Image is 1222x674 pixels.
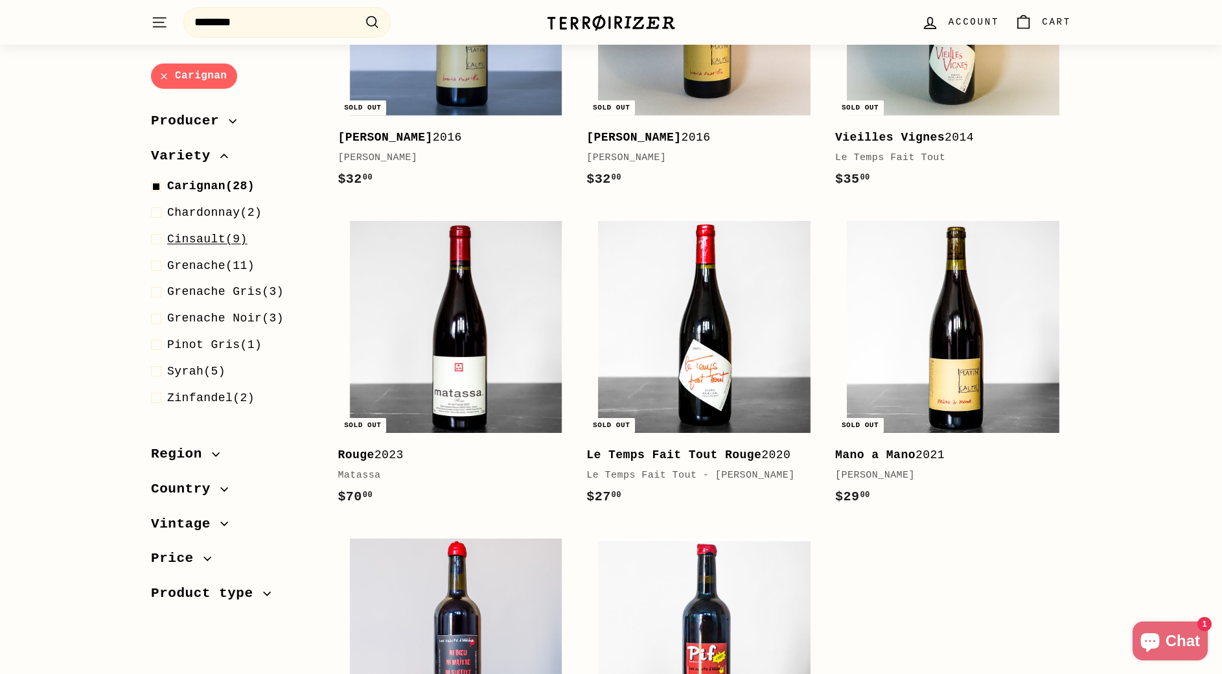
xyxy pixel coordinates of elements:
span: Cinsault [167,233,225,246]
button: Country [151,475,317,510]
div: 2021 [835,446,1058,465]
sup: 00 [363,173,373,182]
inbox-online-store-chat: Shopify online store chat [1129,622,1212,664]
div: [PERSON_NAME] [586,150,809,166]
div: Sold out [836,100,884,115]
div: [PERSON_NAME] [835,468,1058,483]
sup: 00 [612,491,621,500]
div: Le Temps Fait Tout [835,150,1058,166]
span: (1) [167,336,262,354]
span: Country [151,478,220,500]
button: Vintage [151,509,317,544]
button: Price [151,544,317,579]
span: Variety [151,145,220,167]
span: Price [151,548,203,570]
a: Cart [1007,3,1079,41]
span: Pinot Gris [167,338,240,351]
a: Account [914,3,1007,41]
sup: 00 [860,173,870,182]
span: Chardonnay [167,206,240,219]
span: Grenache Gris [167,285,262,298]
div: Sold out [339,418,386,433]
div: Sold out [836,418,884,433]
span: Cart [1042,15,1071,29]
sup: 00 [612,173,621,182]
button: Producer [151,107,317,142]
b: [PERSON_NAME] [586,131,681,144]
div: Le Temps Fait Tout - [PERSON_NAME] [586,468,809,483]
span: $27 [586,489,621,504]
span: (3) [167,283,284,301]
span: Account [949,15,999,29]
a: Sold out Rouge2023Matassa [338,209,573,520]
span: $70 [338,489,373,504]
span: (2) [167,203,262,222]
span: Grenache [167,259,225,272]
button: Region [151,440,317,475]
button: Product type [151,579,317,614]
div: [PERSON_NAME] [338,150,560,166]
span: (11) [167,256,255,275]
span: Carignan [167,180,225,192]
span: (5) [167,362,225,380]
span: Producer [151,110,229,132]
span: $32 [586,172,621,187]
div: 2016 [586,128,809,147]
button: Variety [151,141,317,176]
span: Grenache Noir [167,312,262,325]
span: Syrah [167,364,203,377]
span: $35 [835,172,870,187]
div: Sold out [339,100,386,115]
span: (3) [167,309,284,328]
b: [PERSON_NAME] [338,131,432,144]
sup: 00 [363,491,373,500]
span: Vintage [151,513,220,535]
span: (28) [167,177,255,196]
div: 2016 [338,128,560,147]
div: 2014 [835,128,1058,147]
span: Zinfandel [167,391,233,404]
a: Sold out Le Temps Fait Tout Rouge2020Le Temps Fait Tout - [PERSON_NAME] [586,209,822,520]
span: $32 [338,172,373,187]
b: Mano a Mano [835,448,916,461]
div: Matassa [338,468,560,483]
span: Product type [151,582,263,604]
span: (2) [167,388,255,407]
b: Vieilles Vignes [835,131,945,144]
div: Sold out [588,418,635,433]
div: Sold out [588,100,635,115]
a: Sold out Mano a Mano2021[PERSON_NAME] [835,209,1071,520]
b: Rouge [338,448,374,461]
div: 2023 [338,446,560,465]
span: $29 [835,489,870,504]
div: 2020 [586,446,809,465]
span: Region [151,443,212,465]
sup: 00 [860,491,870,500]
span: (9) [167,230,248,249]
a: Carignan [151,64,237,89]
b: Le Temps Fait Tout Rouge [586,448,761,461]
